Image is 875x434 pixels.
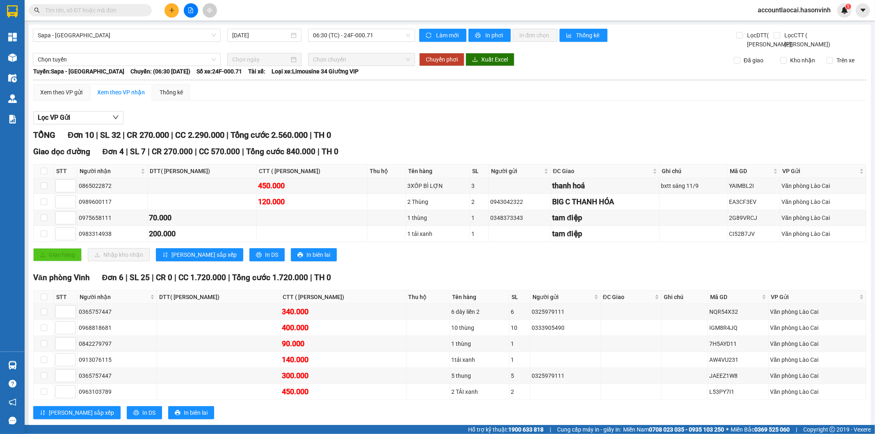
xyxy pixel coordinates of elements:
[265,250,278,259] span: In DS
[781,229,865,238] div: Văn phòng Lào Cai
[228,273,230,282] span: |
[708,320,769,336] td: IGM8R4JQ
[156,273,172,282] span: CR 0
[149,212,255,224] div: 70.000
[8,33,17,41] img: dashboard-icon
[511,371,529,380] div: 5
[780,226,866,242] td: Văn phòng Lào Cai
[856,3,870,18] button: caret-down
[282,386,405,397] div: 450.000
[729,213,779,222] div: 2G89VRCJ
[127,406,162,419] button: printerIn DS
[847,4,850,9] span: 1
[780,194,866,210] td: Văn phòng Lào Cai
[178,273,226,282] span: CC 1.720.000
[322,147,338,156] span: TH 0
[708,352,769,368] td: AW4VU231
[195,147,197,156] span: |
[511,323,529,332] div: 10
[532,292,592,302] span: Người gửi
[770,371,865,380] div: Văn phòng Lào Cai
[751,5,837,15] span: accountlaocai.hasonvinh
[770,339,865,348] div: Văn phòng Lào Cai
[148,164,256,178] th: DTT( [PERSON_NAME])
[282,338,405,349] div: 90.000
[79,355,155,364] div: 0913076115
[175,410,180,416] span: printer
[730,167,772,176] span: Mã GD
[744,31,795,49] span: Lọc DTT( [PERSON_NAME])
[96,130,98,140] span: |
[7,5,18,18] img: logo-vxr
[436,31,460,40] span: Làm mới
[532,307,599,316] div: 0325979111
[8,94,17,103] img: warehouse-icon
[491,167,542,176] span: Người gửi
[79,229,146,238] div: 0983314938
[8,361,17,370] img: warehouse-icon
[451,339,508,348] div: 1 thùng
[226,130,228,140] span: |
[45,6,142,15] input: Tìm tên, số ĐT hoặc mã đơn
[532,371,599,380] div: 0325979111
[188,7,194,13] span: file-add
[769,352,866,368] td: Văn phòng Lào Cai
[490,213,549,222] div: 0348373343
[485,31,504,40] span: In phơi
[9,417,16,425] span: message
[8,74,17,82] img: warehouse-icon
[80,292,148,302] span: Người nhận
[130,147,146,156] span: SL 7
[368,164,406,178] th: Thu hộ
[33,68,124,75] b: Tuyến: Sapa - [GEOGRAPHIC_DATA]
[450,290,509,304] th: Tên hàng
[123,130,125,140] span: |
[33,130,55,140] span: TỔNG
[623,425,724,434] span: Miền Nam
[184,3,198,18] button: file-add
[130,273,150,282] span: SL 25
[148,147,150,156] span: |
[407,229,468,238] div: 1 tải xanh
[40,410,46,416] span: sort-ascending
[709,387,768,396] div: L53PY7I1
[160,88,183,97] div: Thống kê
[729,229,779,238] div: CI52B7JV
[231,130,308,140] span: Tổng cước 2.560.000
[508,426,544,433] strong: 1900 633 818
[708,384,769,400] td: L53PY7I1
[97,88,145,97] div: Xem theo VP nhận
[142,408,155,417] span: In DS
[164,3,179,18] button: plus
[88,248,150,261] button: downloadNhập kho nhận
[481,55,508,64] span: Xuất Excel
[709,339,768,348] div: 7H5AYD11
[282,306,405,318] div: 340.000
[552,196,658,208] div: BIG C THANH HÓA
[33,248,82,261] button: uploadGiao hàng
[780,210,866,226] td: Văn phòng Lào Cai
[258,180,366,192] div: 450.000
[470,164,489,178] th: SL
[471,229,487,238] div: 1
[33,273,90,282] span: Văn phòng Vinh
[169,7,175,13] span: plus
[242,147,244,156] span: |
[79,197,146,206] div: 0989600117
[708,336,769,352] td: 7H5AYD11
[560,29,608,42] button: bar-chartThống kê
[130,67,190,76] span: Chuyến: (06:30 [DATE])
[282,322,405,333] div: 400.000
[471,213,487,222] div: 1
[171,130,173,140] span: |
[787,56,818,65] span: Kho nhận
[710,292,761,302] span: Mã GD
[38,112,70,123] span: Lọc VP Gửi
[272,67,359,76] span: Loại xe: Limousine 34 Giường VIP
[246,147,315,156] span: Tổng cước 840.000
[156,248,243,261] button: sort-ascending[PERSON_NAME] sắp xếp
[490,197,549,206] div: 0943042322
[709,307,768,316] div: NQR54X32
[33,406,121,419] button: sort-ascending[PERSON_NAME] sắp xếp
[313,29,410,41] span: 06:30 (TC) - 24F-000.71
